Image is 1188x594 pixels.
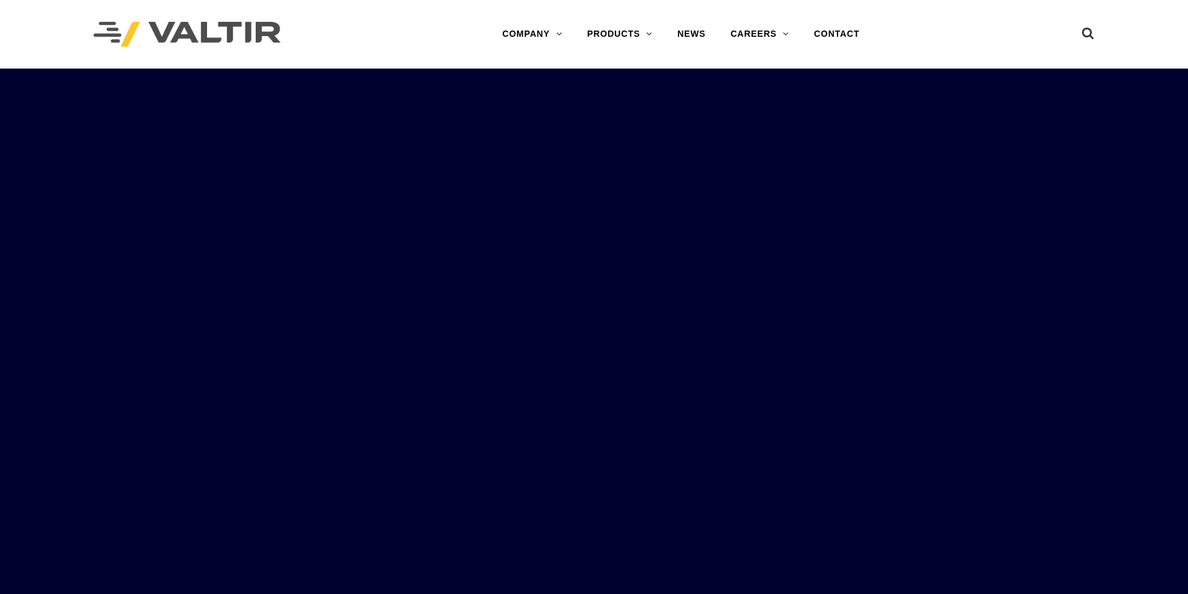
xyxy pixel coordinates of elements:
[94,22,281,47] img: Valtir
[718,22,801,47] a: CAREERS
[801,22,872,47] a: CONTACT
[574,22,665,47] a: PRODUCTS
[490,22,574,47] a: COMPANY
[665,22,718,47] a: NEWS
